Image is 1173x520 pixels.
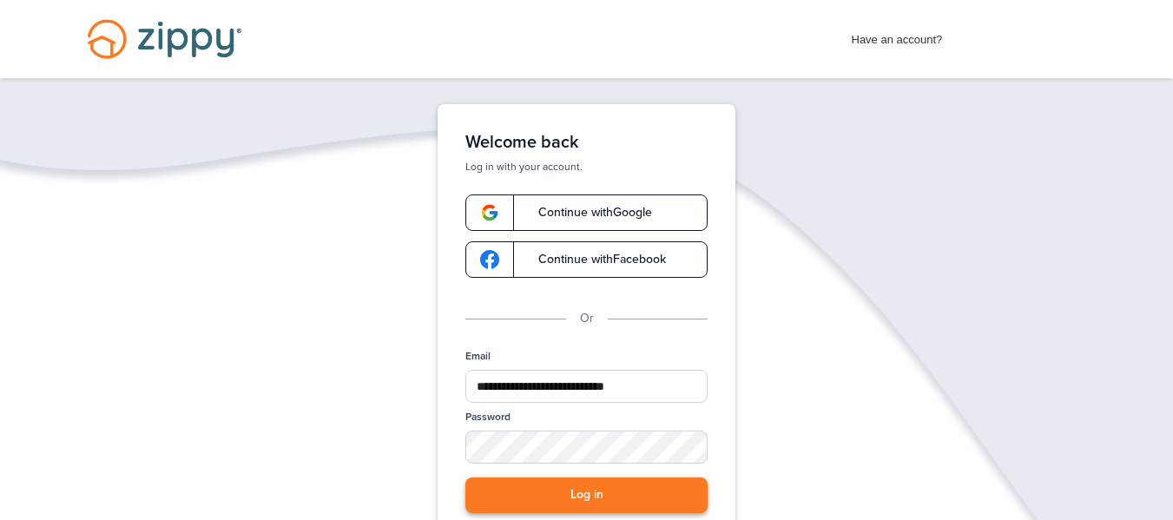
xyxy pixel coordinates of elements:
span: Continue with Facebook [521,253,666,266]
input: Password [465,431,708,464]
img: google-logo [480,250,499,269]
span: Continue with Google [521,207,652,219]
h1: Welcome back [465,132,708,153]
a: google-logoContinue withFacebook [465,241,708,278]
span: Have an account? [852,22,943,49]
label: Password [465,410,511,425]
img: google-logo [480,203,499,222]
p: Or [580,309,594,328]
input: Email [465,370,708,403]
p: Log in with your account. [465,160,708,174]
a: google-logoContinue withGoogle [465,194,708,231]
button: Log in [465,477,708,513]
label: Email [465,349,491,364]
